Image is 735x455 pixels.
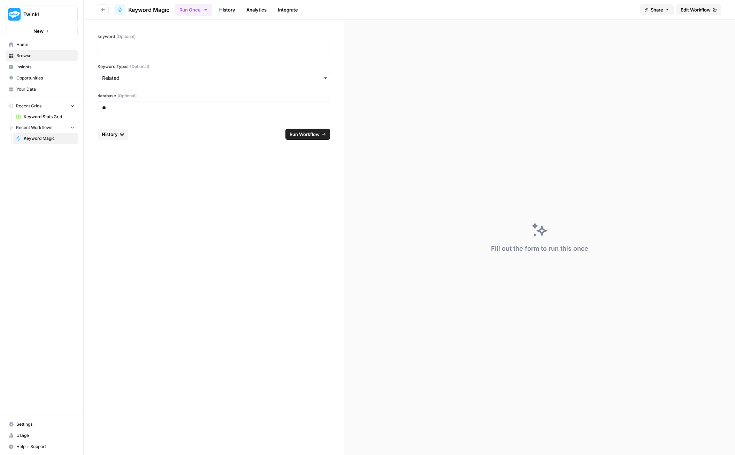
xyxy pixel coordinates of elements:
[6,39,78,50] a: Home
[16,86,75,92] span: Your Data
[117,93,137,99] span: (Optional)
[11,11,17,17] img: logo_orange.svg
[114,4,169,15] a: Keyword Magic
[18,18,77,24] div: Domain: [DOMAIN_NAME]
[6,50,78,61] a: Browse
[290,131,320,138] span: Run Workflow
[23,11,66,18] span: Twinkl
[6,441,78,452] button: Help + Support
[16,432,75,439] span: Usage
[11,18,17,24] img: website_grey.svg
[6,101,78,111] button: Recent Grids
[116,33,136,40] span: (Optional)
[676,4,721,15] a: Edit Workflow
[16,41,75,48] span: Home
[6,6,78,23] button: Workspace: Twinkl
[77,41,117,46] div: Keywords by Traffic
[20,11,34,17] div: v 4.0.25
[19,40,24,46] img: tab_domain_overview_orange.svg
[16,64,75,70] span: Insights
[16,124,52,131] span: Recent Workflows
[102,131,118,138] span: History
[24,114,75,120] span: Keyword Stats Grid
[33,28,44,35] span: New
[98,129,128,140] button: History
[24,135,75,142] span: Keyword Magic
[6,73,78,84] a: Opportunities
[8,8,21,21] img: Twinkl Logo
[26,41,62,46] div: Domain Overview
[242,4,271,15] a: Analytics
[6,61,78,73] a: Insights
[16,75,75,81] span: Opportunities
[13,133,78,144] a: Keyword Magic
[681,6,711,13] span: Edit Workflow
[215,4,239,15] a: History
[6,26,78,36] button: New
[6,419,78,430] a: Settings
[16,103,41,109] span: Recent Grids
[6,430,78,441] a: Usage
[16,421,75,427] span: Settings
[285,129,330,140] button: Run Workflow
[98,93,330,99] label: database
[128,6,169,14] span: Keyword Magic
[640,4,674,15] button: Share
[6,84,78,95] a: Your Data
[13,111,78,122] a: Keyword Stats Grid
[69,40,75,46] img: tab_keywords_by_traffic_grey.svg
[98,33,330,40] label: keyword
[491,244,588,253] div: Fill out the form to run this once
[175,4,212,16] button: Run Once
[651,6,663,13] span: Share
[130,63,149,70] span: (Optional)
[102,75,326,82] input: Related
[274,4,302,15] a: Integrate
[16,53,75,59] span: Browse
[98,63,330,70] label: Keyword Types
[6,122,78,133] button: Recent Workflows
[16,443,75,450] span: Help + Support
